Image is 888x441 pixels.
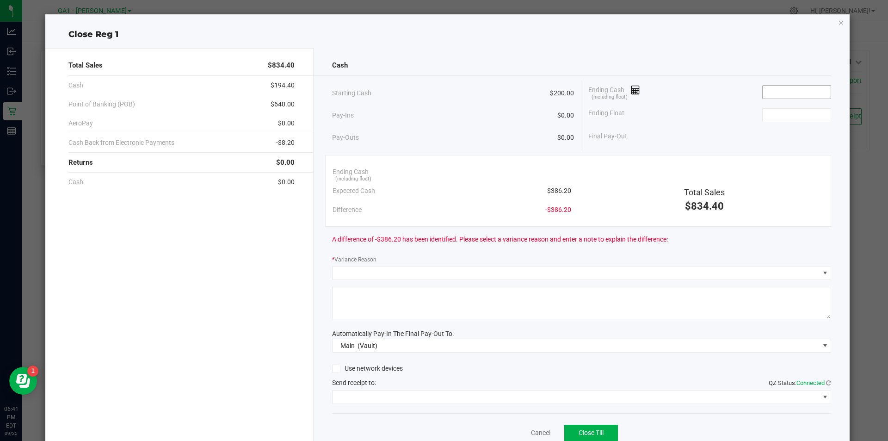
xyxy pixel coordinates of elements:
span: (including float) [592,93,628,101]
span: Automatically Pay-In The Final Pay-Out To: [332,330,454,337]
div: Close Reg 1 [45,28,850,41]
span: (Vault) [358,342,377,349]
span: $200.00 [550,88,574,98]
span: Ending Cash [588,85,640,99]
span: Expected Cash [333,186,375,196]
span: Pay-Ins [332,111,354,120]
span: Cash [68,177,83,187]
span: Ending Cash [333,167,369,177]
span: Connected [796,379,825,386]
span: -$8.20 [276,138,295,148]
span: $640.00 [271,99,295,109]
span: Close Till [579,429,604,436]
span: Difference [333,205,362,215]
span: $0.00 [278,177,295,187]
span: Total Sales [68,60,103,71]
span: Send receipt to: [332,379,376,386]
span: $0.00 [278,118,295,128]
span: Cash Back from Electronic Payments [68,138,174,148]
iframe: Resource center [9,367,37,395]
label: Variance Reason [332,255,376,264]
span: Point of Banking (POB) [68,99,135,109]
span: $834.40 [685,200,724,212]
span: Pay-Outs [332,133,359,143]
span: $386.20 [547,186,571,196]
span: -$386.20 [545,205,571,215]
label: Use network devices [332,364,403,373]
a: Cancel [531,428,550,438]
span: AeroPay [68,118,93,128]
span: $0.00 [276,157,295,168]
span: Final Pay-Out [588,131,627,141]
span: $834.40 [268,60,295,71]
span: Cash [332,60,348,71]
span: Total Sales [684,187,725,197]
span: $0.00 [557,133,574,143]
span: Ending Float [588,108,624,122]
span: Main [340,342,355,349]
span: (including float) [335,175,371,183]
span: $194.40 [271,81,295,90]
iframe: Resource center unread badge [27,366,38,377]
span: A difference of -$386.20 has been identified. Please select a variance reason and enter a note to... [332,235,668,244]
span: QZ Status: [769,379,831,386]
span: Starting Cash [332,88,371,98]
div: Returns [68,153,295,173]
span: $0.00 [557,111,574,120]
span: Cash [68,81,83,90]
